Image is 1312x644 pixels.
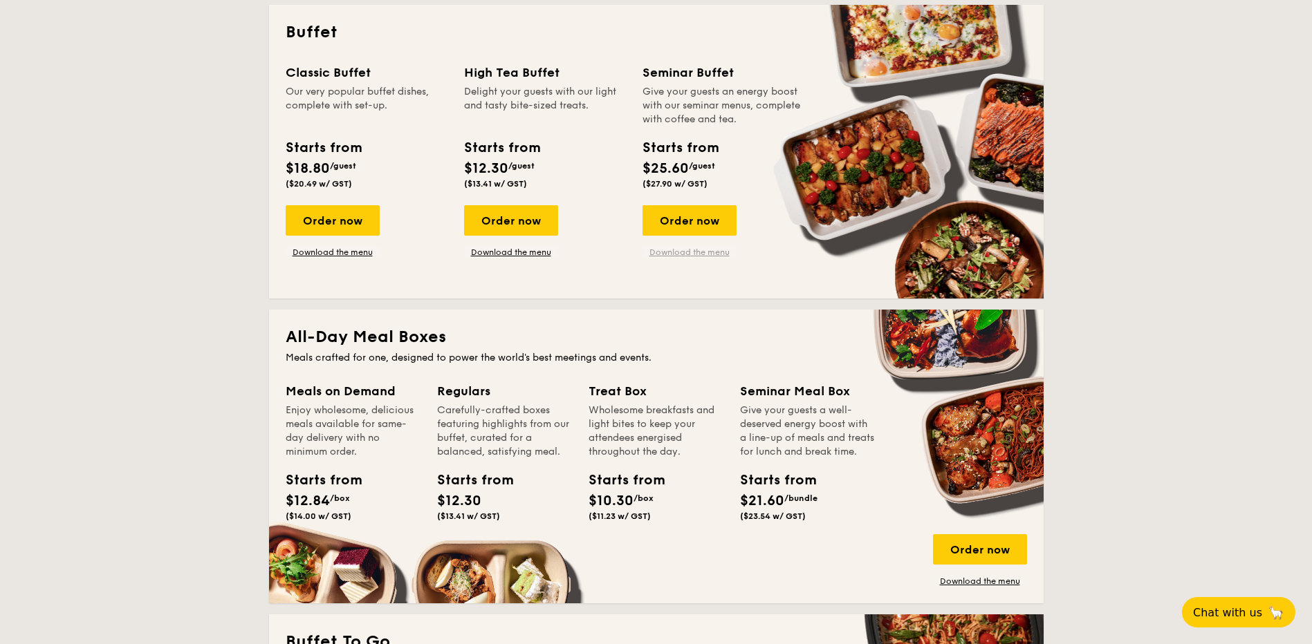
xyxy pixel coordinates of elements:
div: Wholesome breakfasts and light bites to keep your attendees energised throughout the day. [589,404,723,459]
span: ($11.23 w/ GST) [589,511,651,521]
span: ($23.54 w/ GST) [740,511,806,521]
span: ($14.00 w/ GST) [286,511,351,521]
span: $18.80 [286,160,330,177]
div: Our very popular buffet dishes, complete with set-up. [286,85,447,126]
button: Chat with us🦙 [1182,597,1295,627]
span: $21.60 [740,493,784,509]
span: /guest [689,161,715,171]
div: Seminar Meal Box [740,381,875,401]
span: /box [330,493,350,503]
a: Download the menu [286,247,380,258]
div: Order now [464,205,558,236]
span: $12.84 [286,493,330,509]
span: ($13.41 w/ GST) [437,511,500,521]
div: Meals crafted for one, designed to power the world's best meetings and events. [286,351,1027,365]
div: Starts from [286,470,348,491]
span: /box [634,493,654,503]
div: Seminar Buffet [643,63,804,82]
span: ($20.49 w/ GST) [286,179,352,189]
div: High Tea Buffet [464,63,626,82]
div: Starts from [740,470,802,491]
div: Treat Box [589,381,723,401]
div: Regulars [437,381,572,401]
div: Starts from [643,138,718,158]
h2: Buffet [286,21,1027,44]
span: $25.60 [643,160,689,177]
div: Enjoy wholesome, delicious meals available for same-day delivery with no minimum order. [286,404,421,459]
div: Starts from [286,138,361,158]
a: Download the menu [643,247,737,258]
div: Order now [643,205,737,236]
span: $10.30 [589,493,634,509]
div: Carefully-crafted boxes featuring highlights from our buffet, curated for a balanced, satisfying ... [437,404,572,459]
div: Delight your guests with our light and tasty bite-sized treats. [464,85,626,126]
div: Starts from [437,470,499,491]
div: Starts from [464,138,539,158]
div: Give your guests a well-deserved energy boost with a line-up of meals and treats for lunch and br... [740,404,875,459]
span: $12.30 [464,160,508,177]
div: Meals on Demand [286,381,421,401]
span: /guest [508,161,535,171]
div: Give your guests an energy boost with our seminar menus, complete with coffee and tea. [643,85,804,126]
a: Download the menu [464,247,558,258]
a: Download the menu [933,576,1027,587]
span: /guest [330,161,356,171]
span: ($27.90 w/ GST) [643,179,708,189]
span: /bundle [784,493,817,503]
div: Classic Buffet [286,63,447,82]
span: $12.30 [437,493,481,509]
span: Chat with us [1193,606,1262,619]
span: 🦙 [1268,605,1284,621]
h2: All-Day Meal Boxes [286,326,1027,348]
span: ($13.41 w/ GST) [464,179,527,189]
div: Starts from [589,470,651,491]
div: Order now [286,205,380,236]
div: Order now [933,534,1027,565]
